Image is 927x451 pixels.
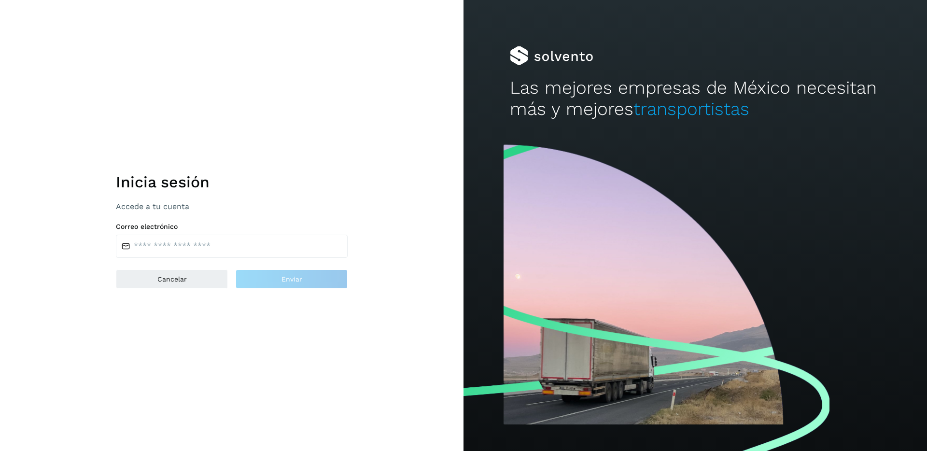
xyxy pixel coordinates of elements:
[116,202,348,211] p: Accede a tu cuenta
[157,276,187,282] span: Cancelar
[116,223,348,231] label: Correo electrónico
[281,276,302,282] span: Enviar
[116,173,348,191] h1: Inicia sesión
[633,99,749,119] span: transportistas
[236,269,348,289] button: Enviar
[116,269,228,289] button: Cancelar
[510,77,881,120] h2: Las mejores empresas de México necesitan más y mejores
